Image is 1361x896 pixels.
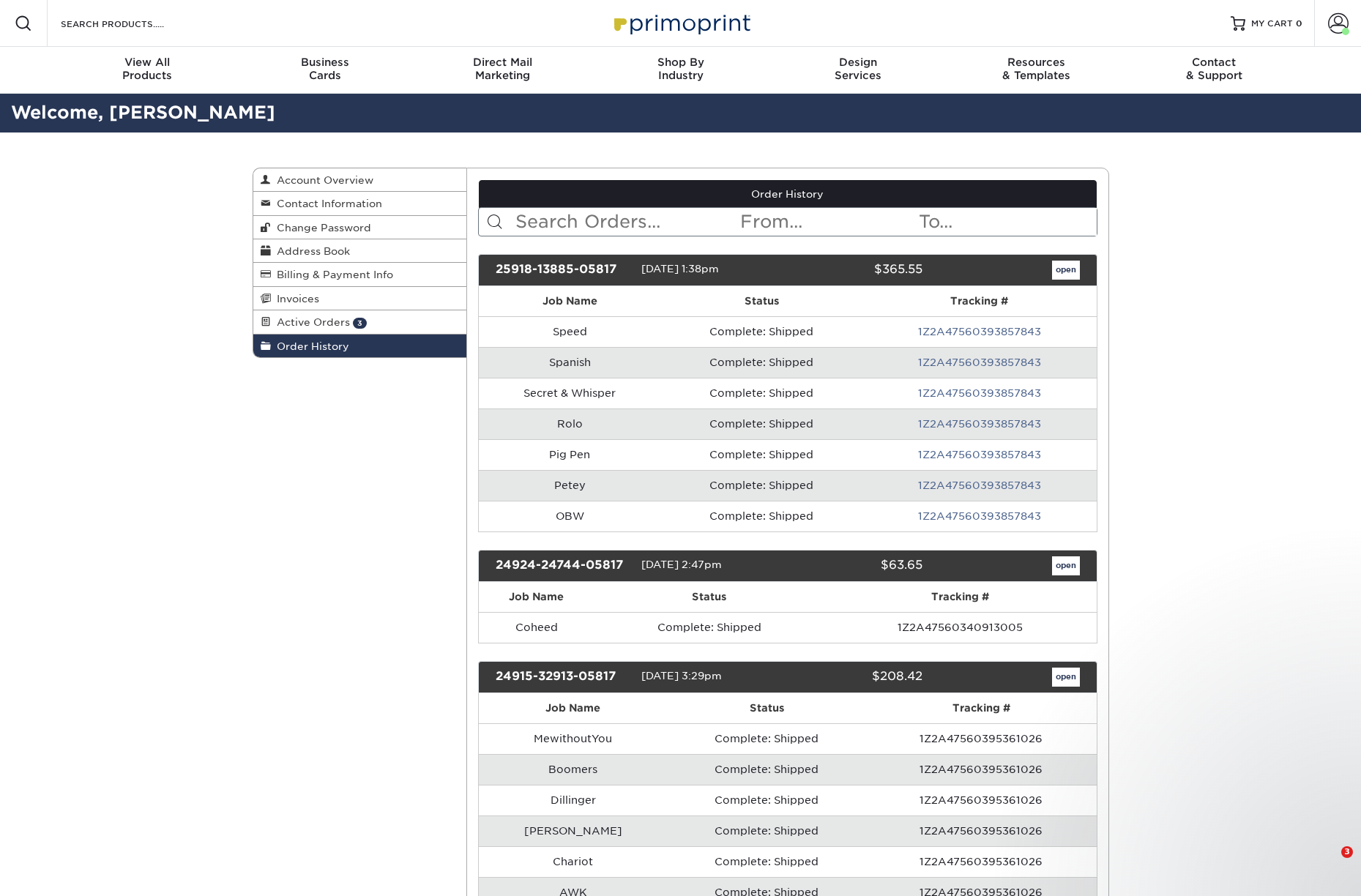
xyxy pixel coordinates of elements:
span: [DATE] 1:38pm [641,263,719,275]
div: Marketing [414,56,592,82]
td: MewithoutYou [479,723,668,754]
input: To... [917,208,1096,236]
td: 1Z2A47560395361026 [866,723,1097,754]
div: 24924-24744-05817 [485,556,641,575]
span: Contact [1125,56,1303,69]
a: open [1052,556,1080,575]
td: Complete: Shipped [668,815,866,846]
td: Complete: Shipped [660,501,862,531]
td: 1Z2A47560395361026 [866,785,1097,815]
div: 25918-13885-05817 [485,261,641,280]
td: 1Z2A47560395361026 [866,754,1097,785]
div: $208.42 [777,668,933,687]
span: Resources [947,56,1125,69]
a: Order History [253,335,467,357]
td: Complete: Shipped [668,785,866,815]
a: 1Z2A47560393857843 [918,387,1041,399]
td: Secret & Whisper [479,378,660,408]
a: Address Book [253,239,467,263]
th: Status [668,693,866,723]
th: Tracking # [824,582,1096,612]
a: 1Z2A47560393857843 [918,479,1041,491]
span: View All [59,56,236,69]
td: Complete: Shipped [668,723,866,754]
td: Boomers [479,754,668,785]
th: Job Name [479,693,668,723]
a: Invoices [253,287,467,310]
a: 1Z2A47560393857843 [918,356,1041,368]
a: Contact Information [253,192,467,215]
td: Complete: Shipped [668,846,866,877]
div: Industry [592,56,769,82]
td: Complete: Shipped [594,612,824,643]
span: Account Overview [271,174,373,186]
td: 1Z2A47560395361026 [866,815,1097,846]
a: Billing & Payment Info [253,263,467,286]
td: Dillinger [479,785,668,815]
span: MY CART [1251,18,1293,30]
td: Complete: Shipped [660,470,862,501]
a: Resources& Templates [947,47,1125,94]
a: Order History [479,180,1097,208]
a: 1Z2A47560393857843 [918,326,1041,337]
a: DesignServices [769,47,947,94]
span: Address Book [271,245,350,257]
iframe: Intercom live chat [1311,846,1346,881]
td: Petey [479,470,660,501]
a: Active Orders 3 [253,310,467,334]
td: Complete: Shipped [660,439,862,470]
td: [PERSON_NAME] [479,815,668,846]
a: Shop ByIndustry [592,47,769,94]
td: 1Z2A47560395361026 [866,846,1097,877]
a: Change Password [253,216,467,239]
div: & Support [1125,56,1303,82]
span: Business [236,56,414,69]
th: Job Name [479,286,660,316]
td: Pig Pen [479,439,660,470]
span: 0 [1296,18,1302,29]
span: Shop By [592,56,769,69]
td: Speed [479,316,660,347]
span: [DATE] 2:47pm [641,559,722,570]
a: 1Z2A47560393857843 [918,449,1041,460]
td: Rolo [479,408,660,439]
th: Status [594,582,824,612]
div: Services [769,56,947,82]
a: Direct MailMarketing [414,47,592,94]
span: 3 [1341,846,1353,858]
span: Invoices [271,293,319,305]
div: Cards [236,56,414,82]
td: OBW [479,501,660,531]
span: Contact Information [271,198,382,209]
input: Search Orders... [514,208,739,236]
a: Account Overview [253,168,467,192]
a: Contact& Support [1125,47,1303,94]
td: Complete: Shipped [668,754,866,785]
th: Tracking # [862,286,1097,316]
span: 3 [353,318,367,329]
span: Change Password [271,222,371,234]
span: Billing & Payment Info [271,269,393,280]
input: SEARCH PRODUCTS..... [59,15,202,32]
td: Complete: Shipped [660,378,862,408]
a: open [1052,261,1080,280]
div: $63.65 [777,556,933,575]
th: Tracking # [866,693,1097,723]
td: Spanish [479,347,660,378]
img: Primoprint [608,7,754,39]
a: View AllProducts [59,47,236,94]
td: Coheed [479,612,594,643]
td: 1Z2A47560340913005 [824,612,1096,643]
div: & Templates [947,56,1125,82]
td: Chariot [479,846,668,877]
span: Order History [271,340,349,352]
div: 24915-32913-05817 [485,668,641,687]
a: 1Z2A47560393857843 [918,418,1041,430]
span: Active Orders [271,316,350,328]
div: $365.55 [777,261,933,280]
th: Status [660,286,862,316]
a: BusinessCards [236,47,414,94]
div: Products [59,56,236,82]
th: Job Name [479,582,594,612]
a: 1Z2A47560393857843 [918,510,1041,522]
